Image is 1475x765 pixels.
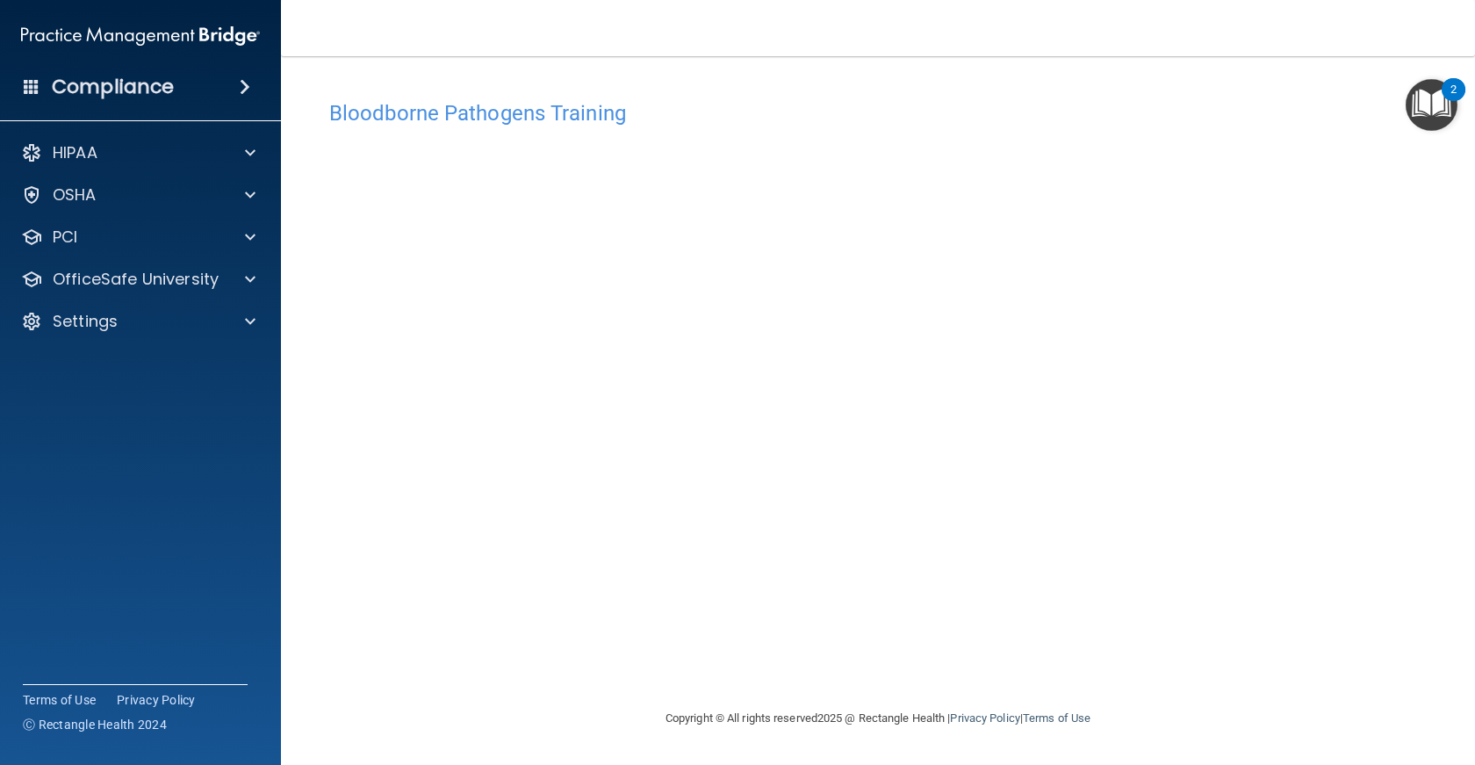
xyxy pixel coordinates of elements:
p: OSHA [53,184,97,206]
a: PCI [21,227,255,248]
h4: Bloodborne Pathogens Training [329,102,1427,125]
a: Terms of Use [23,691,96,709]
p: Settings [53,311,118,332]
a: Terms of Use [1023,711,1090,725]
a: Settings [21,311,255,332]
a: HIPAA [21,142,255,163]
iframe: bbp [329,134,1427,675]
a: OfficeSafe University [21,269,255,290]
a: Privacy Policy [117,691,196,709]
p: HIPAA [53,142,97,163]
span: Ⓒ Rectangle Health 2024 [23,716,167,733]
a: Privacy Policy [950,711,1019,725]
div: 2 [1450,90,1457,112]
button: Open Resource Center, 2 new notifications [1406,79,1457,131]
p: PCI [53,227,77,248]
div: Copyright © All rights reserved 2025 @ Rectangle Health | | [558,690,1198,747]
a: OSHA [21,184,255,206]
p: OfficeSafe University [53,269,219,290]
img: PMB logo [21,18,260,54]
h4: Compliance [52,75,174,99]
